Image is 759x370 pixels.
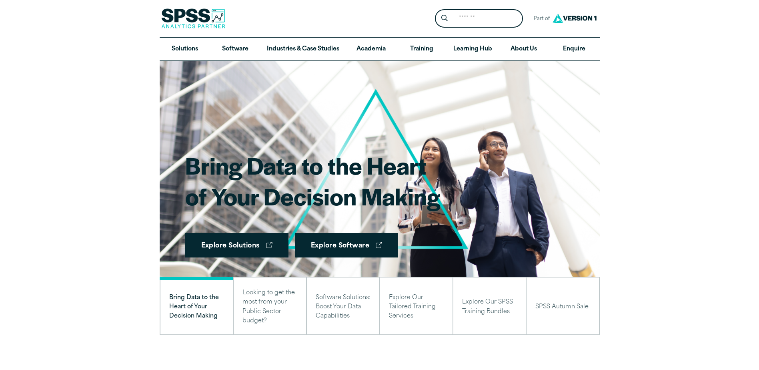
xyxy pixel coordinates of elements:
button: Software Solutions: Boost Your Data Capabilities [306,277,380,335]
span: Part of [529,13,551,25]
a: Industries & Case Studies [260,38,346,61]
a: Learning Hub [447,38,499,61]
a: Academia [346,38,396,61]
form: Site Header Search Form [435,9,523,28]
button: Bring Data to the Heart of Your Decision Making [160,277,234,335]
a: Software [210,38,260,61]
nav: Desktop version of site main menu [160,38,600,61]
button: SPSS Autumn Sale [526,277,600,335]
a: Explore Solutions [185,233,288,258]
h1: Bring Data to the Heart of Your Decision Making [185,150,440,212]
a: About Us [499,38,549,61]
button: Looking to get the most from your Public Sector budget? [233,277,307,335]
button: Search magnifying glass icon [437,11,452,26]
svg: Search magnifying glass icon [441,15,448,22]
button: Explore Our Tailored Training Services [379,277,453,335]
a: Enquire [549,38,599,61]
img: SPSS Analytics Partner [161,8,225,28]
img: Version1 Logo [551,11,599,26]
a: Solutions [160,38,210,61]
a: Explore Software [295,233,399,258]
a: Training [396,38,447,61]
button: Explore Our SPSS Training Bundles [453,277,527,335]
